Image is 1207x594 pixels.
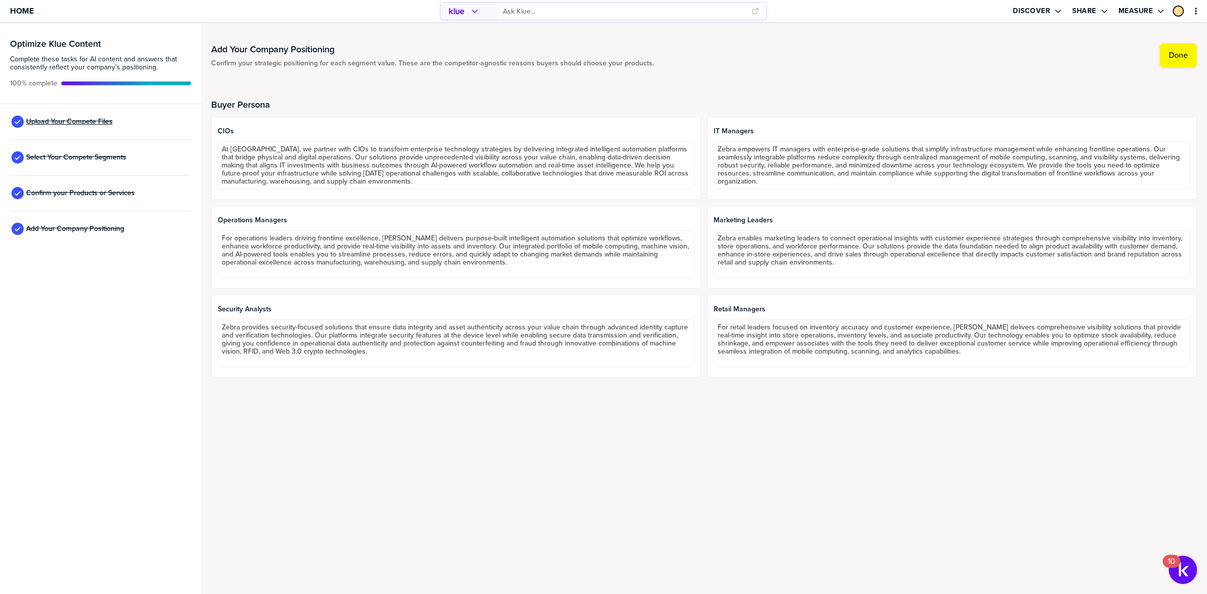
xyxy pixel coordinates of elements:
span: Confirm your Products or Services [26,189,135,197]
span: IT Managers [714,127,1190,135]
textarea: For retail leaders focused on inventory accuracy and customer experience, [PERSON_NAME] delivers ... [714,319,1190,367]
span: Security Analysts [218,305,695,313]
div: 10 [1168,561,1175,574]
h1: Add Your Company Positioning [211,43,654,55]
textarea: For operations leaders driving frontline excellence, [PERSON_NAME] delivers purpose-built intelli... [218,230,695,278]
label: Done [1169,50,1188,60]
div: Zev Lewis [1173,6,1184,17]
span: Complete these tasks for AI content and answers that consistently reflect your company’s position... [10,55,191,71]
textarea: Zebra enables marketing leaders to connect operational insights with customer experience strategi... [714,230,1190,278]
h3: Optimize Klue Content [10,39,191,48]
textarea: At [GEOGRAPHIC_DATA], we partner with CIOs to transform enterprise technology strategies by deliv... [218,141,695,189]
input: Ask Klue... [503,3,745,20]
span: Active [10,79,57,88]
a: Edit Profile [1172,5,1185,18]
label: Share [1072,7,1096,16]
span: Marketing Leaders [714,216,1190,224]
span: Upload Your Compete Files [26,118,113,126]
label: Measure [1118,7,1153,16]
span: Retail Managers [714,305,1190,313]
img: da13526ef7e7ede2cf28389470c3c61c-sml.png [1174,7,1183,16]
span: Operations Managers [218,216,695,224]
button: Done [1160,43,1197,67]
textarea: Zebra empowers IT managers with enterprise-grade solutions that simplify infrastructure managemen... [714,141,1190,189]
span: CIOs [218,127,695,135]
button: Open Resource Center, 10 new notifications [1169,556,1197,584]
textarea: Zebra provides security-focused solutions that ensure data integrity and asset authenticity acros... [218,319,695,367]
span: Home [10,7,34,15]
span: Add Your Company Positioning [26,225,124,233]
h2: Buyer Persona [211,100,1197,110]
span: Select Your Compete Segments [26,153,126,161]
label: Discover [1013,7,1050,16]
span: Confirm your strategic positioning for each segment value. These are the competitor-agnostic reas... [211,59,654,67]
